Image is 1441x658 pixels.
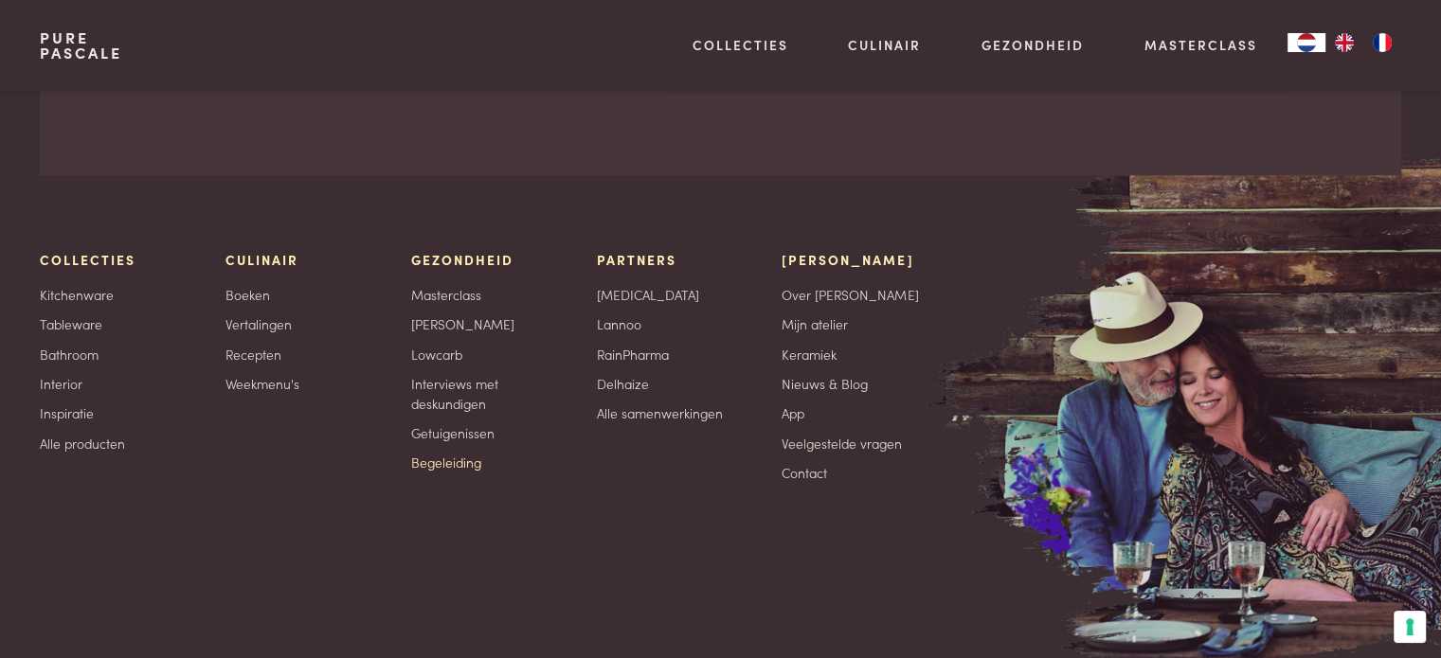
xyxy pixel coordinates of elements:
[848,35,921,55] a: Culinair
[411,285,481,305] a: Masterclass
[782,374,868,394] a: Nieuws & Blog
[597,285,699,305] a: [MEDICAL_DATA]
[1325,33,1363,52] a: EN
[411,314,514,334] a: [PERSON_NAME]
[411,453,481,472] a: Begeleiding
[1394,611,1426,643] button: Uw voorkeuren voor toestemming voor trackingtechnologieën
[782,403,804,423] a: App
[411,374,567,413] a: Interviews met deskundigen
[40,285,114,305] a: Kitchenware
[597,314,641,334] a: Lannoo
[782,345,837,365] a: Keramiek
[40,345,99,365] a: Bathroom
[782,285,918,305] a: Over [PERSON_NAME]
[782,434,902,453] a: Veelgestelde vragen
[225,285,270,305] a: Boeken
[40,314,102,334] a: Tableware
[1363,33,1401,52] a: FR
[1325,33,1401,52] ul: Language list
[411,345,462,365] a: Lowcarb
[782,314,848,334] a: Mijn atelier
[982,35,1084,55] a: Gezondheid
[40,434,125,453] a: Alle producten
[782,463,827,483] a: Contact
[225,314,292,334] a: Vertalingen
[1144,35,1257,55] a: Masterclass
[1288,33,1325,52] div: Language
[1288,33,1325,52] a: NL
[597,345,669,365] a: RainPharma
[225,250,298,270] span: Culinair
[40,374,82,394] a: Interior
[782,250,913,270] span: [PERSON_NAME]
[40,30,122,61] a: PurePascale
[411,250,513,270] span: Gezondheid
[40,250,135,270] span: Collecties
[1288,33,1401,52] aside: Language selected: Nederlands
[225,374,299,394] a: Weekmenu's
[225,345,281,365] a: Recepten
[693,35,788,55] a: Collecties
[40,403,94,423] a: Inspiratie
[597,250,676,270] span: Partners
[597,374,649,394] a: Delhaize
[411,423,495,443] a: Getuigenissen
[597,403,723,423] a: Alle samenwerkingen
